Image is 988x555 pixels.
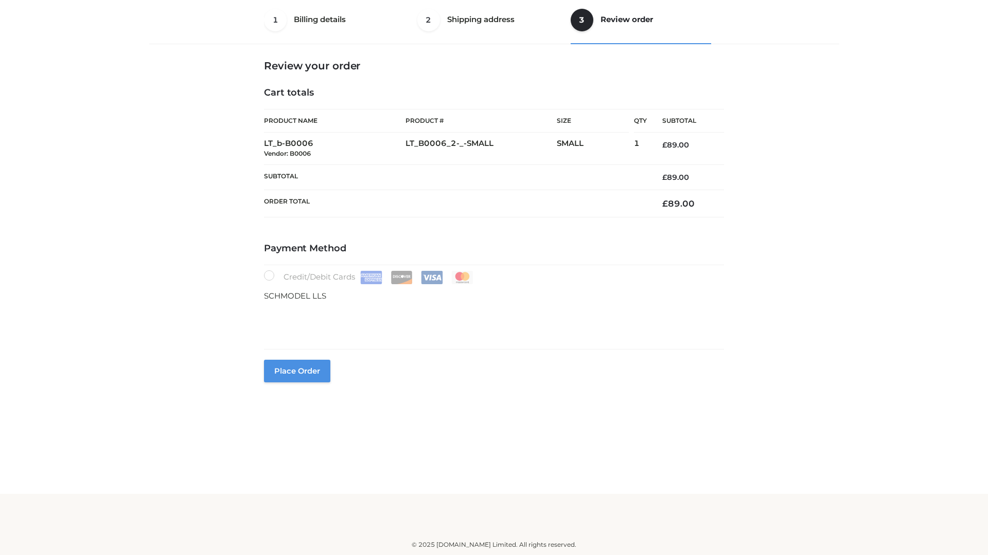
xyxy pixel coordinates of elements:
[264,243,724,254] h4: Payment Method
[360,271,382,284] img: Amex
[662,140,667,150] span: £
[662,140,689,150] bdi: 89.00
[662,173,689,182] bdi: 89.00
[264,87,724,99] h4: Cart totals
[264,109,405,133] th: Product Name
[264,164,647,190] th: Subtotal
[264,270,474,284] label: Credit/Debit Cards
[634,109,647,133] th: Qty
[264,289,724,303] p: SCHMODEL LLS
[264,360,330,382] button: Place order
[264,150,311,157] small: Vendor: B0006
[264,190,647,217] th: Order Total
[662,173,667,182] span: £
[662,198,695,209] bdi: 89.00
[647,109,724,133] th: Subtotal
[405,109,557,133] th: Product #
[557,109,629,133] th: Size
[264,60,724,72] h3: Review your order
[262,300,722,338] iframe: Secure payment input frame
[405,133,557,165] td: LT_B0006_2-_-SMALL
[391,271,413,284] img: Discover
[264,133,405,165] td: LT_b-B0006
[557,133,634,165] td: SMALL
[421,271,443,284] img: Visa
[662,198,668,209] span: £
[153,540,835,550] div: © 2025 [DOMAIN_NAME] Limited. All rights reserved.
[634,133,647,165] td: 1
[451,271,473,284] img: Mastercard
